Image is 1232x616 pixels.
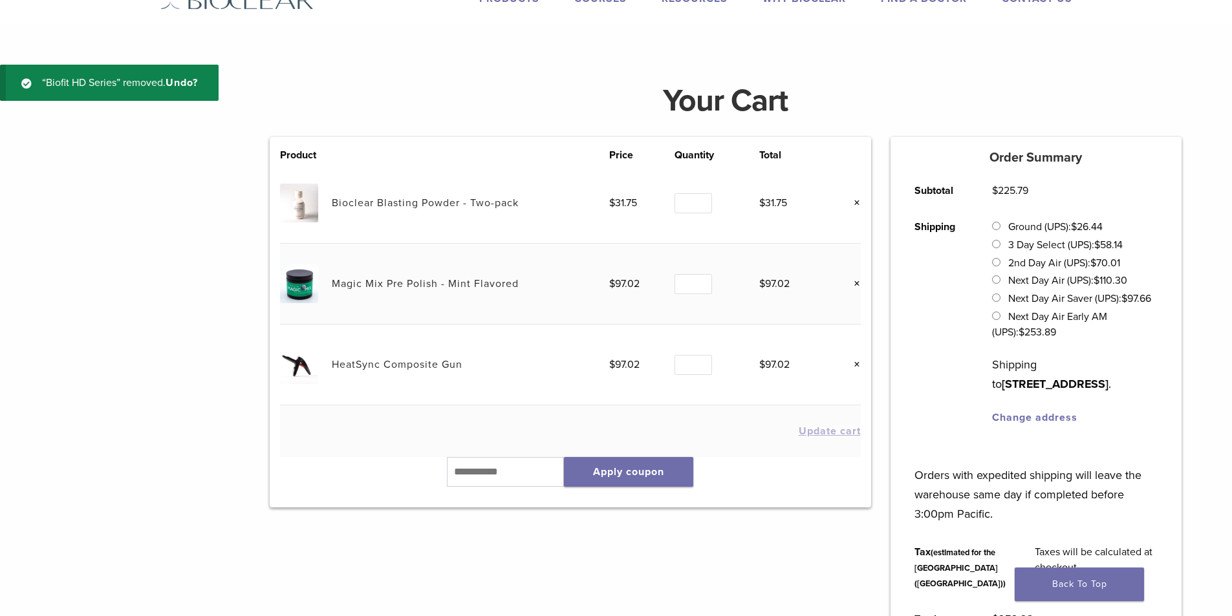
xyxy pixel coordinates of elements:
[1008,274,1127,287] label: Next Day Air (UPS):
[844,195,861,211] a: Remove this item
[564,457,693,487] button: Apply coupon
[1071,220,1103,233] bdi: 26.44
[1008,257,1120,270] label: 2nd Day Air (UPS):
[992,310,1107,339] label: Next Day Air Early AM (UPS):
[332,277,519,290] a: Magic Mix Pre Polish - Mint Flavored
[1090,257,1096,270] span: $
[799,426,861,436] button: Update cart
[609,147,675,163] th: Price
[1094,239,1100,251] span: $
[759,147,825,163] th: Total
[609,196,637,209] bdi: 31.75
[900,173,978,209] th: Subtotal
[914,446,1157,524] p: Orders with expedited shipping will leave the warehouse same day if completed before 3:00pm Pacific.
[609,277,640,290] bdi: 97.02
[1015,568,1144,601] a: Back To Top
[1019,326,1024,339] span: $
[891,150,1182,165] h5: Order Summary
[992,355,1157,394] p: Shipping to .
[1019,326,1056,339] bdi: 253.89
[1021,534,1172,601] td: Taxes will be calculated at checkout
[992,411,1077,424] a: Change address
[1008,220,1103,233] label: Ground (UPS):
[280,184,318,222] img: Bioclear Blasting Powder - Two-pack
[609,277,615,290] span: $
[1094,239,1123,251] bdi: 58.14
[1008,292,1151,305] label: Next Day Air Saver (UPS):
[844,275,861,292] a: Remove this item
[759,196,765,209] span: $
[759,196,787,209] bdi: 31.75
[280,345,318,383] img: HeatSync Composite Gun
[844,356,861,373] a: Remove this item
[675,147,759,163] th: Quantity
[280,264,318,303] img: Magic Mix Pre Polish - Mint Flavored
[1071,220,1077,233] span: $
[1008,239,1123,251] label: 3 Day Select (UPS):
[900,209,978,436] th: Shipping
[1002,377,1108,391] strong: [STREET_ADDRESS]
[992,184,1028,197] bdi: 225.79
[759,358,765,371] span: $
[900,534,1021,601] th: Tax
[759,358,790,371] bdi: 97.02
[1090,257,1120,270] bdi: 70.01
[260,85,1191,116] h1: Your Cart
[166,76,198,89] a: Undo?
[1094,274,1127,287] bdi: 110.30
[609,358,615,371] span: $
[609,358,640,371] bdi: 97.02
[1121,292,1151,305] bdi: 97.66
[1121,292,1127,305] span: $
[759,277,765,290] span: $
[992,184,998,197] span: $
[1094,274,1099,287] span: $
[914,547,1006,589] small: (estimated for the [GEOGRAPHIC_DATA] ([GEOGRAPHIC_DATA]))
[759,277,790,290] bdi: 97.02
[609,196,615,209] span: $
[332,196,519,209] a: Bioclear Blasting Powder - Two-pack
[332,358,462,371] a: HeatSync Composite Gun
[280,147,332,163] th: Product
